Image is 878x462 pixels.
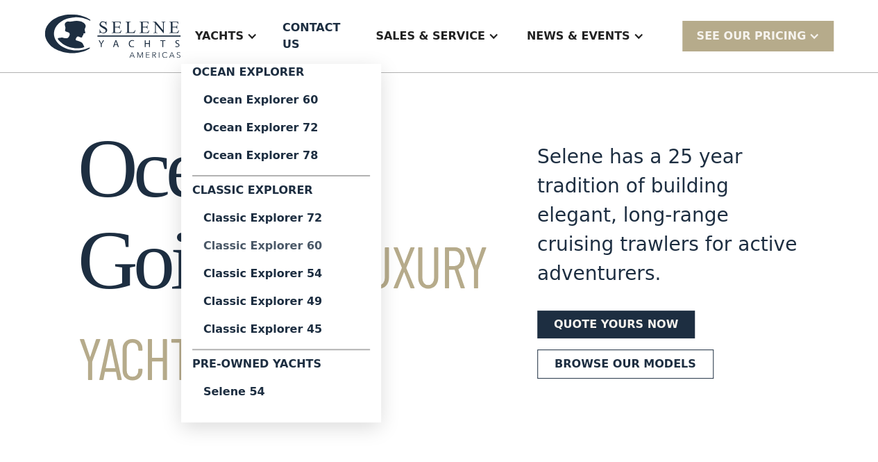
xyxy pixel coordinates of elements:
[192,64,370,86] div: Ocean Explorer
[192,356,370,378] div: Pre-Owned Yachts
[203,240,359,251] div: Classic Explorer 60
[192,378,370,406] a: Selene 54
[682,21,834,51] div: SEE Our Pricing
[203,94,359,106] div: Ocean Explorer 60
[192,86,370,114] a: Ocean Explorer 60
[192,232,370,260] a: Classic Explorer 60
[203,296,359,307] div: Classic Explorer 49
[203,268,359,279] div: Classic Explorer 54
[696,28,806,44] div: SEE Our Pricing
[282,19,351,53] div: Contact US
[192,114,370,142] a: Ocean Explorer 72
[203,150,359,161] div: Ocean Explorer 78
[181,64,381,422] nav: Yachts
[203,213,359,224] div: Classic Explorer 72
[195,28,244,44] div: Yachts
[192,288,370,315] a: Classic Explorer 49
[203,386,359,397] div: Selene 54
[181,8,271,64] div: Yachts
[362,8,512,64] div: Sales & Service
[192,260,370,288] a: Classic Explorer 54
[78,123,487,398] h1: Ocean-Going
[203,122,359,133] div: Ocean Explorer 72
[203,324,359,335] div: Classic Explorer 45
[192,315,370,343] a: Classic Explorer 45
[44,14,181,58] img: logo
[192,204,370,232] a: Classic Explorer 72
[192,182,370,204] div: Classic Explorer
[513,8,658,64] div: News & EVENTS
[192,142,370,170] a: Ocean Explorer 78
[537,311,695,338] a: Quote yours now
[375,28,484,44] div: Sales & Service
[527,28,630,44] div: News & EVENTS
[537,349,714,379] a: Browse our models
[537,142,800,288] div: Selene has a 25 year tradition of building elegant, long-range cruising trawlers for active adven...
